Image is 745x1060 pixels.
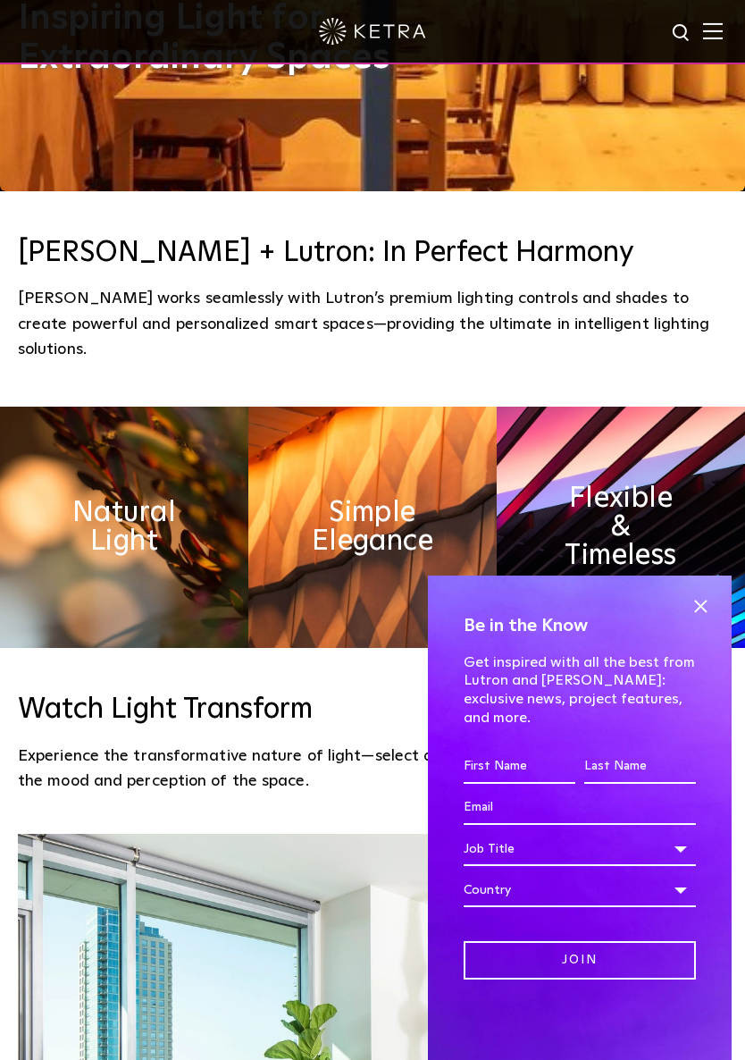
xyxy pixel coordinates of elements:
input: Last Name [584,750,696,784]
div: Job Title [464,832,696,866]
h3: [PERSON_NAME] + Lutron: In Perfect Harmony [18,236,727,270]
h2: Flexible & Timeless [558,484,682,570]
h2: Natural Light [62,499,186,556]
img: Hamburger%20Nav.svg [703,22,723,39]
div: [PERSON_NAME] works seamlessly with Lutron’s premium lighting controls and shades to create power... [18,286,727,362]
h4: Be in the Know [464,611,696,640]
h3: Watch Light Transform [18,693,727,727]
img: flexible_timeless_ketra [497,407,745,648]
h2: Simple Elegance [310,499,434,556]
input: First Name [464,750,575,784]
img: ketra-logo-2019-white [319,18,426,45]
p: Get inspired with all the best from Lutron and [PERSON_NAME]: exclusive news, project features, a... [464,653,696,728]
input: Email [464,791,696,825]
p: Experience the transformative nature of light—select a scene below to see how lighting shifts the... [18,744,727,795]
img: search icon [671,22,693,45]
div: Country [464,873,696,907]
img: simple_elegance [248,407,497,648]
input: Join [464,941,696,980]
